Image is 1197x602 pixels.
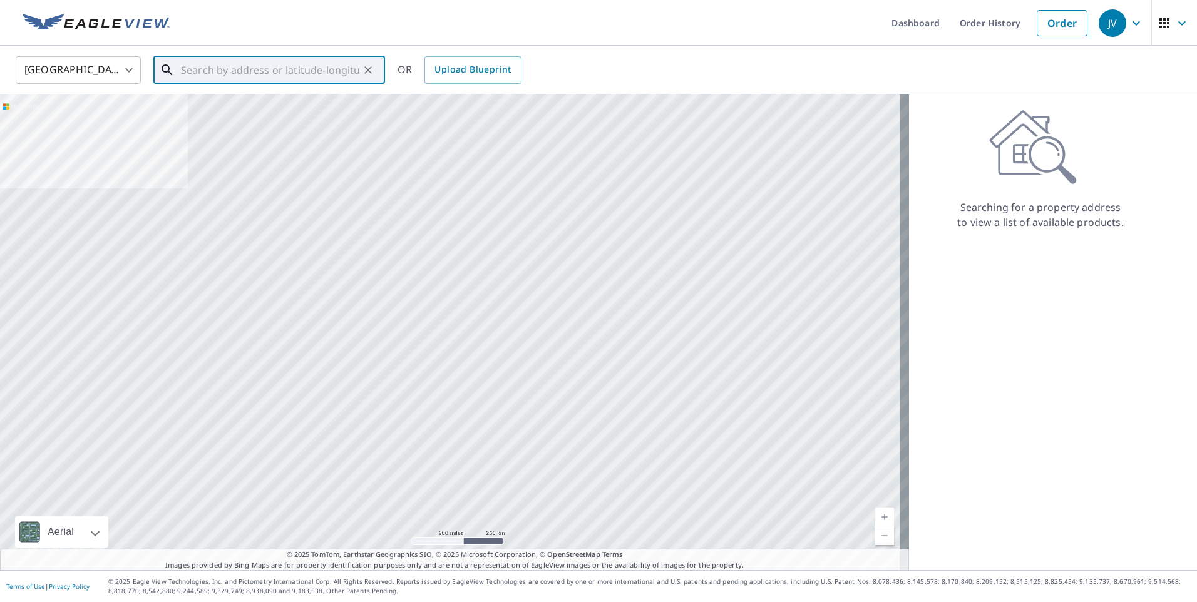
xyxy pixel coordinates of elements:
[424,56,521,84] a: Upload Blueprint
[44,516,78,548] div: Aerial
[957,200,1124,230] p: Searching for a property address to view a list of available products.
[287,549,623,560] span: © 2025 TomTom, Earthstar Geographics SIO, © 2025 Microsoft Corporation, ©
[1099,9,1126,37] div: JV
[6,583,90,590] p: |
[602,549,623,559] a: Terms
[108,577,1191,596] p: © 2025 Eagle View Technologies, Inc. and Pictometry International Corp. All Rights Reserved. Repo...
[23,14,170,33] img: EV Logo
[16,53,141,88] div: [GEOGRAPHIC_DATA]
[875,508,894,526] a: Current Level 5, Zoom In
[398,56,521,84] div: OR
[875,526,894,545] a: Current Level 5, Zoom Out
[6,582,45,591] a: Terms of Use
[49,582,90,591] a: Privacy Policy
[359,61,377,79] button: Clear
[547,549,600,559] a: OpenStreetMap
[434,62,511,78] span: Upload Blueprint
[15,516,108,548] div: Aerial
[181,53,359,88] input: Search by address or latitude-longitude
[1037,10,1087,36] a: Order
